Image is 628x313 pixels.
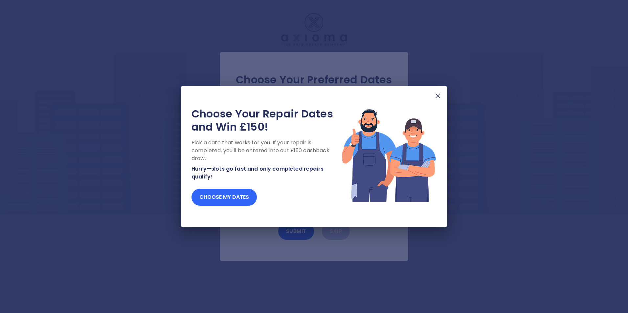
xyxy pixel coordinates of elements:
[434,92,442,100] img: X Mark
[341,107,437,203] img: Lottery
[191,189,257,206] button: Choose my dates
[191,107,341,134] h2: Choose Your Repair Dates and Win £150!
[191,165,341,181] p: Hurry—slots go fast and only completed repairs qualify!
[191,139,341,162] p: Pick a date that works for you. If your repair is completed, you'll be entered into our £150 cash...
